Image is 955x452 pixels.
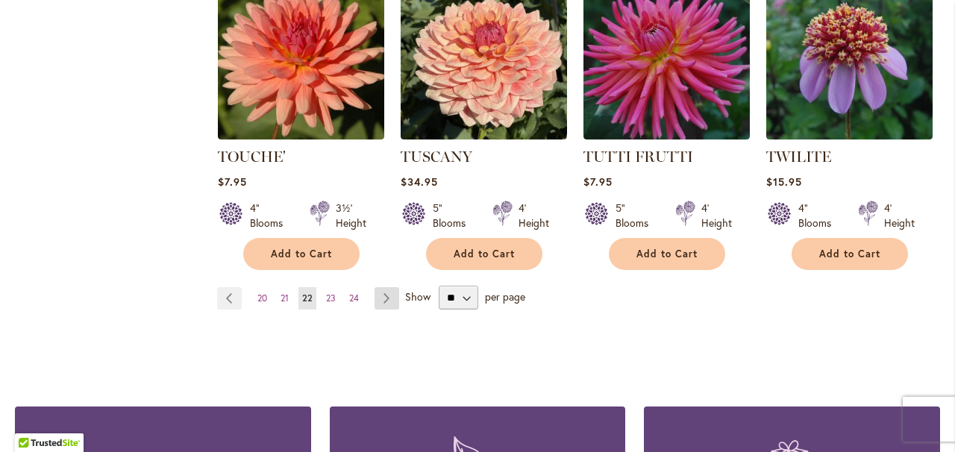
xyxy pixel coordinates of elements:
span: 23 [326,292,336,304]
div: 4" Blooms [798,201,840,230]
button: Add to Cart [243,238,360,270]
span: $34.95 [401,175,438,189]
a: 24 [345,287,363,310]
a: TUSCANY [401,128,567,142]
div: 3½' Height [336,201,366,230]
div: 4" Blooms [250,201,292,230]
span: Add to Cart [819,248,880,260]
div: 4' Height [701,201,732,230]
div: 4' Height [519,201,549,230]
a: TWILITE [766,128,933,142]
div: 5" Blooms [616,201,657,230]
a: TUTTI FRUTTI [583,128,750,142]
span: per page [485,289,525,304]
span: 24 [349,292,359,304]
span: Add to Cart [454,248,515,260]
iframe: Launch Accessibility Center [11,399,53,441]
span: $7.95 [583,175,613,189]
span: 20 [257,292,267,304]
a: TWILITE [766,148,831,166]
div: 4' Height [884,201,915,230]
span: $7.95 [218,175,247,189]
button: Add to Cart [426,238,542,270]
span: 21 [281,292,289,304]
a: TUTTI FRUTTI [583,148,693,166]
button: Add to Cart [792,238,908,270]
span: Show [405,289,430,304]
a: TOUCHE' [218,148,286,166]
span: 22 [302,292,313,304]
span: Add to Cart [636,248,698,260]
span: $15.95 [766,175,802,189]
a: 23 [322,287,339,310]
span: Add to Cart [271,248,332,260]
a: 21 [277,287,292,310]
a: TUSCANY [401,148,472,166]
div: 5" Blooms [433,201,475,230]
a: 20 [254,287,271,310]
a: TOUCHE' [218,128,384,142]
button: Add to Cart [609,238,725,270]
